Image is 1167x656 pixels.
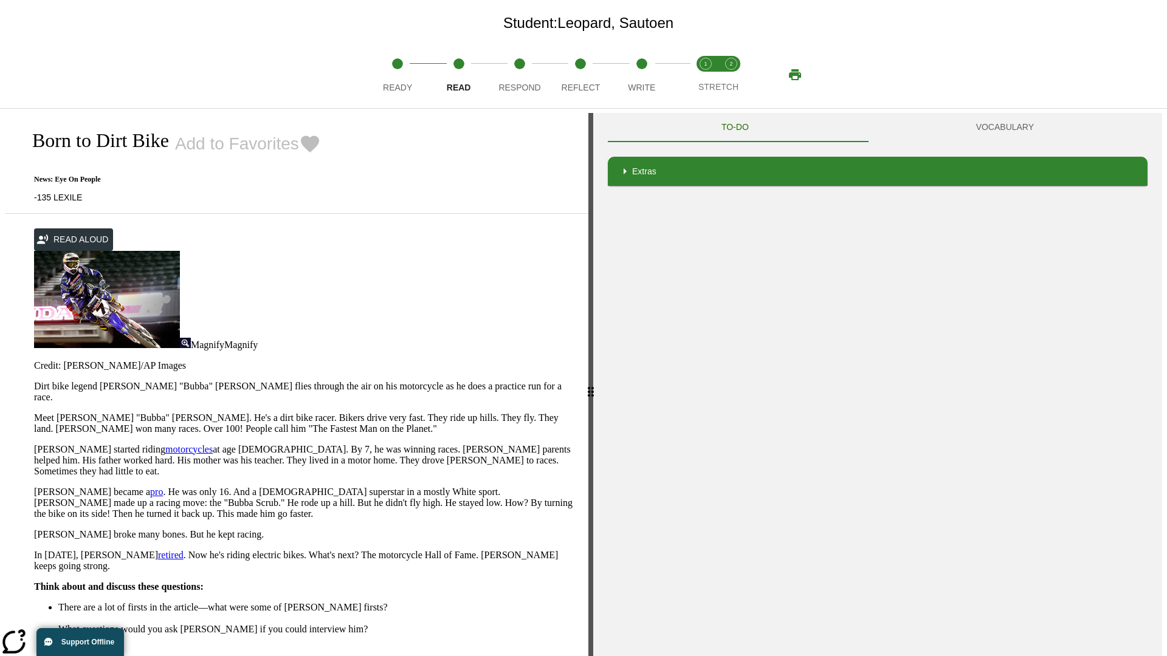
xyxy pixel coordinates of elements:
[180,338,191,348] img: Magnify
[498,83,540,92] span: Respond
[34,251,180,348] img: Motocross racer James Stewart flies through the air on his dirt bike.
[632,165,656,178] p: Extras
[19,129,169,152] h2: Born to Dirt Bike
[34,550,574,572] p: In [DATE], [PERSON_NAME] . Now he's riding electric bikes. What's next? The motorcycle Hall of Fa...
[34,360,574,371] p: Credit: [PERSON_NAME]/AP Images
[562,83,601,92] span: Reflect
[698,82,738,92] span: STRETCH
[423,41,494,108] button: Read step 2 of 5
[61,638,114,646] span: Support Offline
[608,113,862,142] button: TO-DO
[776,64,814,86] button: Print
[628,83,655,92] span: Write
[34,228,113,251] button: Read Aloud
[608,157,1148,186] div: Extras
[34,412,574,434] p: Meet [PERSON_NAME] "Bubba" [PERSON_NAME]. He's a dirt bike racer. Bikers drive very fast. They ri...
[714,41,749,108] button: Stretch Respond step 2 of 2
[58,602,574,613] li: There are a lot of firsts in the article—what were some of [PERSON_NAME] firsts?
[19,191,321,203] p: -135 LEXILE
[588,113,593,656] div: Press Enter or Spacebar and then press right and left arrow keys to move the slider
[34,529,574,540] p: [PERSON_NAME] broke many bones. But he kept racing.
[608,113,1148,142] div: Instructional Panel Tabs
[36,628,124,656] button: Support Offline
[704,61,707,67] text: 1
[158,550,184,560] a: retired
[545,41,616,108] button: Reflect step 4 of 5
[729,61,732,67] text: 2
[688,41,723,108] button: Stretch Read step 1 of 2
[862,113,1148,142] button: VOCABULARY
[593,113,1162,656] div: activity
[34,581,204,592] strong: Think about and discuss these questions:
[447,83,471,92] span: Read
[34,487,574,519] p: [PERSON_NAME] became a . He was only 16. And a [DEMOGRAPHIC_DATA] superstar in a mostly White spo...
[165,444,213,454] a: motorcycles
[191,340,224,350] span: Magnify
[150,487,163,497] a: pro
[34,381,574,403] p: Dirt bike legend [PERSON_NAME] "Bubba" [PERSON_NAME] flies through the air on his motorcycle as h...
[5,113,588,650] div: reading
[383,83,412,92] span: Ready
[34,444,574,477] p: [PERSON_NAME] started riding at age [DEMOGRAPHIC_DATA]. By 7, he was winning races. [PERSON_NAME]...
[58,624,574,635] li: What questions would you ask [PERSON_NAME] if you could interview him?
[19,175,321,184] p: News: Eye On People
[362,41,433,108] button: Ready step 1 of 5
[607,41,677,108] button: Write step 5 of 5
[224,340,258,350] span: Magnify
[484,41,555,108] button: Respond step 3 of 5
